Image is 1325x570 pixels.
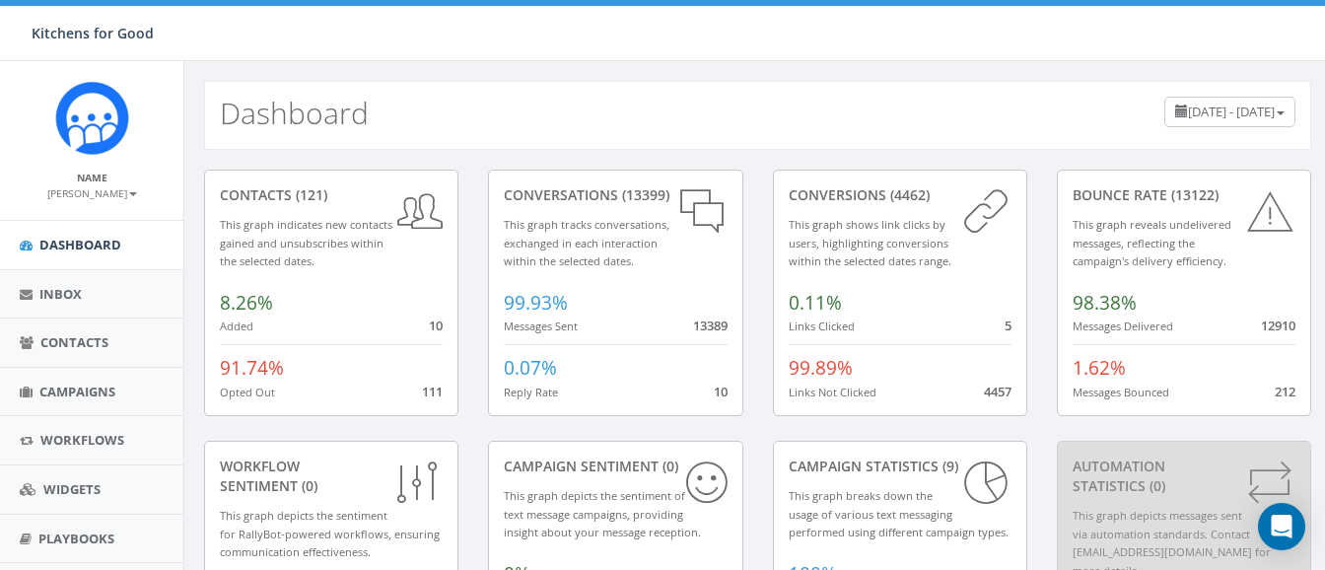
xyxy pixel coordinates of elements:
[618,185,669,204] span: (13399)
[220,185,443,205] div: contacts
[220,457,443,496] div: Workflow Sentiment
[984,383,1011,400] span: 4457
[1073,185,1295,205] div: Bounce Rate
[39,285,82,303] span: Inbox
[47,186,137,200] small: [PERSON_NAME]
[1167,185,1219,204] span: (13122)
[714,383,728,400] span: 10
[504,488,701,539] small: This graph depicts the sentiment of text message campaigns, providing insight about your message ...
[504,185,727,205] div: conversations
[220,319,253,333] small: Added
[504,290,568,316] span: 99.93%
[38,530,114,547] span: Playbooks
[504,319,578,333] small: Messages Sent
[1073,385,1169,399] small: Messages Bounced
[298,476,317,495] span: (0)
[1073,355,1126,381] span: 1.62%
[40,333,108,351] span: Contacts
[789,457,1011,476] div: Campaign Statistics
[886,185,930,204] span: (4462)
[1188,103,1275,120] span: [DATE] - [DATE]
[1073,290,1137,316] span: 98.38%
[504,355,557,381] span: 0.07%
[1073,457,1295,496] div: Automation Statistics
[504,385,558,399] small: Reply Rate
[220,355,284,381] span: 91.74%
[693,317,728,334] span: 13389
[220,508,440,559] small: This graph depicts the sentiment for RallyBot-powered workflows, ensuring communication effective...
[1146,476,1165,495] span: (0)
[1073,217,1231,268] small: This graph reveals undelivered messages, reflecting the campaign's delivery efficiency.
[220,97,369,129] h2: Dashboard
[55,81,129,155] img: Rally_Corp_Icon_1.png
[47,183,137,201] a: [PERSON_NAME]
[1073,319,1173,333] small: Messages Delivered
[789,488,1009,539] small: This graph breaks down the usage of various text messaging performed using different campaign types.
[77,171,107,184] small: Name
[504,217,669,268] small: This graph tracks conversations, exchanged in each interaction within the selected dates.
[1258,503,1305,550] div: Open Intercom Messenger
[789,385,876,399] small: Links Not Clicked
[789,355,853,381] span: 99.89%
[292,185,327,204] span: (121)
[32,24,154,42] span: Kitchens for Good
[789,319,855,333] small: Links Clicked
[39,383,115,400] span: Campaigns
[220,217,392,268] small: This graph indicates new contacts gained and unsubscribes within the selected dates.
[43,480,101,498] span: Widgets
[39,236,121,253] span: Dashboard
[504,457,727,476] div: Campaign Sentiment
[939,457,958,475] span: (9)
[40,431,124,449] span: Workflows
[1275,383,1295,400] span: 212
[1261,317,1295,334] span: 12910
[220,385,275,399] small: Opted Out
[220,290,273,316] span: 8.26%
[1005,317,1011,334] span: 5
[659,457,678,475] span: (0)
[429,317,443,334] span: 10
[422,383,443,400] span: 111
[789,185,1011,205] div: conversions
[789,217,951,268] small: This graph shows link clicks by users, highlighting conversions within the selected dates range.
[789,290,842,316] span: 0.11%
